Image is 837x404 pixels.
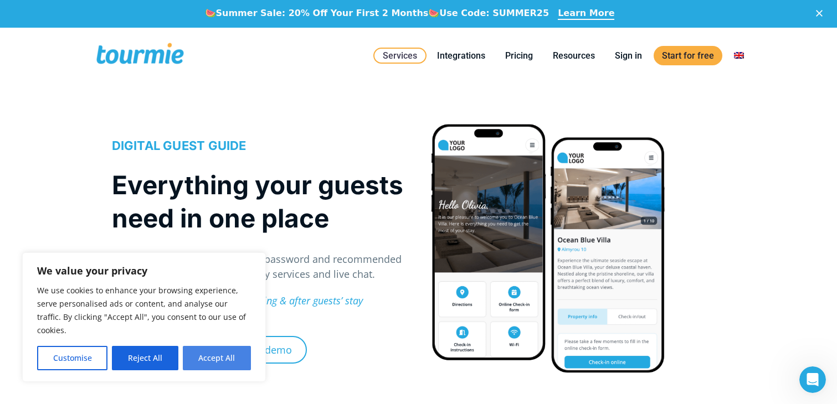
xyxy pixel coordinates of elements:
[799,366,826,393] iframe: Intercom live chat
[545,49,603,63] a: Resources
[112,346,178,370] button: Reject All
[429,49,494,63] a: Integrations
[112,252,407,282] p: From check-in instructions, WiFi password and recommended places to cross-selling of ancillary se...
[816,10,827,17] div: Close
[373,48,427,64] a: Services
[558,8,614,20] a: Learn More
[37,346,107,370] button: Customise
[439,8,549,18] b: Use Code: SUMMER25
[112,138,247,153] span: DIGITAL GUEST GUIDE
[205,8,550,19] div: 🍉 🍉
[607,49,650,63] a: Sign in
[216,8,429,18] b: Summer Sale: 20% Off Your First 2 Months
[183,346,251,370] button: Accept All
[654,46,722,65] a: Start for free
[497,49,541,63] a: Pricing
[37,284,251,337] p: We use cookies to enhance your browsing experience, serve personalised ads or content, and analys...
[37,264,251,277] p: We value your privacy
[112,168,407,235] h1: Everything your guests need in one place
